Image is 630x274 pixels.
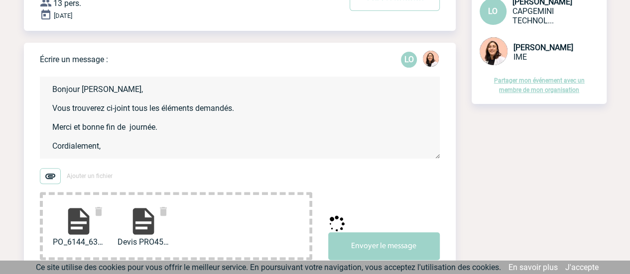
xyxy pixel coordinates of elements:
span: CAPGEMINI TECHNOLOGY SERVICES [512,6,554,25]
p: Écrire un message : [40,55,108,64]
span: [DATE] [54,12,72,19]
span: LO [488,6,498,16]
a: Partager mon événement avec un membre de mon organisation [494,77,585,93]
span: Devis PRO451171 CAPG... [118,237,169,247]
a: En savoir plus [508,263,558,272]
button: Envoyer le message [328,232,440,260]
span: Ce site utilise des cookies pour vous offrir le meilleur service. En poursuivant votre navigation... [36,263,501,272]
img: delete.svg [157,205,169,217]
img: file-document.svg [63,205,95,237]
div: Melissa NOBLET [423,51,439,69]
img: 129834-0.png [480,37,507,65]
img: delete.svg [93,205,105,217]
a: J'accepte [565,263,599,272]
span: Ajouter un fichier [67,173,113,180]
p: LO [401,52,417,68]
span: PO_6144_6350067950_0... [53,237,105,247]
img: file-document.svg [127,205,159,237]
div: Leila OBREMSKI [401,52,417,68]
span: [PERSON_NAME] [513,43,573,52]
span: IME [513,52,527,62]
img: 129834-0.png [423,51,439,67]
